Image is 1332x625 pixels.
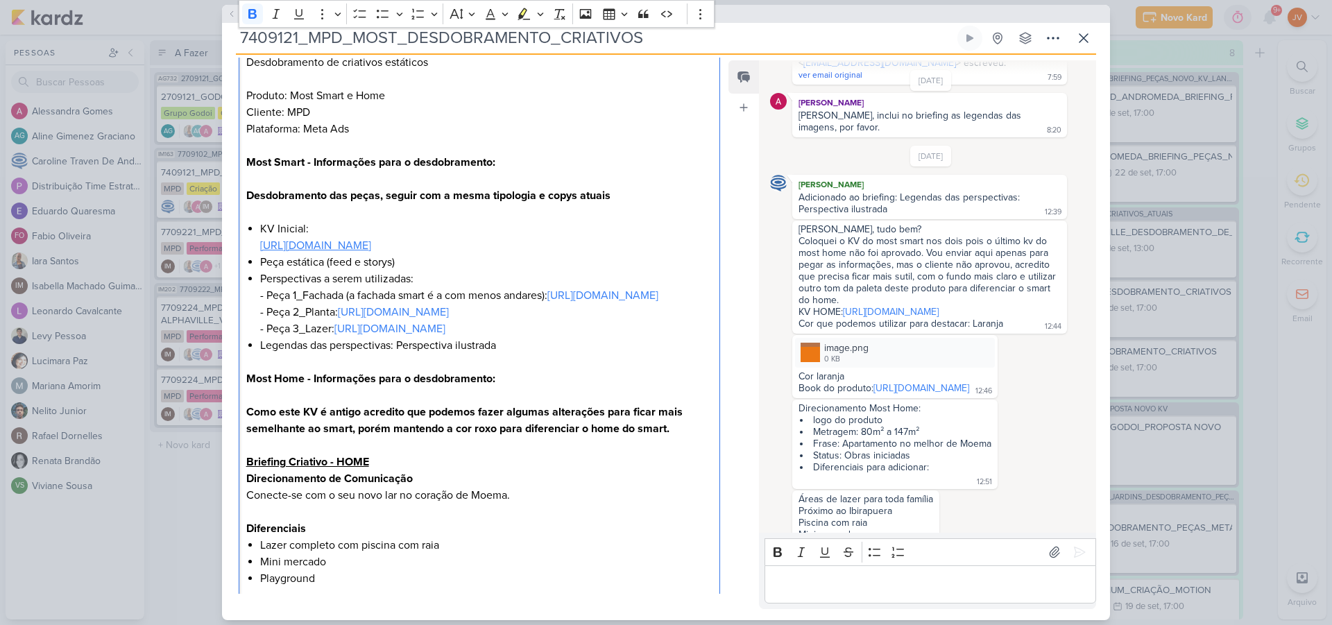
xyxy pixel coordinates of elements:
div: Book do produto: [799,382,969,394]
p: Produto: Most Smart e Home Cliente: MPD Plataforma: Meta Ads [246,87,712,154]
div: Cor laranja [799,370,991,382]
span: Lazer completo com piscina com raia [260,538,439,552]
a: [URL][DOMAIN_NAME] [260,239,371,252]
a: [URL][DOMAIN_NAME] [547,289,658,302]
li: Status: Obras iniciadas [800,450,991,461]
li: KV Inicial: [260,221,712,254]
a: [URL][DOMAIN_NAME] [843,306,939,318]
div: image.png [795,338,995,368]
div: 12:46 [975,386,992,397]
strong: Como este KV é antigo acredito que podemos fazer algumas alterações para ficar mais semelhante ao... [246,405,683,436]
a: [EMAIL_ADDRESS][DOMAIN_NAME] [803,57,956,69]
div: Adicionado ao briefing: Legendas das perspectivas: Perspectiva ilustrada [799,191,1023,215]
div: 0 KB [824,354,869,365]
div: 12:44 [1045,321,1061,332]
div: 12:39 [1045,207,1061,218]
img: zi3mjXSNknVn45EILmULyeLf84lbk2bkGuKVWJzz.png [801,343,820,362]
li: Peça estática (feed e storys) [260,254,712,271]
div: Coloquei o KV do most smart nos dois pois o último kv do most home não foi aprovado. Vou enviar a... [799,235,1061,306]
strong: Desdobramento das peças, seguir com a mesma tipologia e copys atuais [246,189,610,203]
div: [PERSON_NAME], inclui no briefing as legendas das imagens, por favor. [799,110,1024,133]
div: Mini mercado [799,529,933,540]
li: Frase: Apartamento no melhor de Moema [800,438,991,450]
div: image.png [824,341,869,355]
div: Editor toolbar [765,538,1096,565]
input: Kard Sem Título [236,26,955,51]
li: Legendas das perspectivas: Perspectiva ilustrada [260,337,712,370]
a: [URL][DOMAIN_NAME] [338,305,449,319]
div: Ligar relógio [964,33,975,44]
strong: Most Smart - Informações para o desdobramento: [246,155,495,169]
div: Direcionamento Most Home: [799,402,991,414]
div: [PERSON_NAME], tudo bem? [799,223,1061,235]
div: Editor editing area: main [765,565,1096,603]
div: Cor que podemos utilizar para destacar: Laranja [799,318,1003,329]
span: Mini mercado [260,555,326,569]
a: [URL][DOMAIN_NAME] [873,382,969,394]
div: Áreas de lazer para toda família [799,493,933,505]
strong: Most Home - Informações para o desdobramento: [246,372,495,386]
div: [PERSON_NAME] [795,96,1064,110]
div: Próximo ao Ibirapuera [799,505,933,517]
a: [URL][DOMAIN_NAME] [334,322,445,336]
div: [PERSON_NAME] [795,178,1064,191]
li: logo do produto [800,414,991,426]
li: Diferenciais para adicionar: [800,461,991,473]
div: KV HOME: [799,306,1061,318]
span: Conecte-se com o seu novo lar no coração de Moema. [246,488,510,502]
div: 8:20 [1047,125,1061,136]
li: Perspectivas a serem utilizadas: - Peça 1_Fachada (a fachada smart é a com menos andares): - Peça... [260,271,712,337]
img: Caroline Traven De Andrade [770,175,787,191]
span: Playground [260,572,315,585]
u: Briefing Criativo - HOME [246,455,369,469]
div: 7:59 [1048,72,1061,83]
div: Piscina com raia [799,517,933,529]
li: Metragem: 80m² a 147m² [800,426,991,438]
img: Alessandra Gomes [770,93,787,110]
span: ver email original [799,70,862,80]
p: Desdobramento de criativos estáticos [246,54,712,87]
div: 12:51 [977,477,992,488]
strong: Direcionamento de Comunicação [246,472,413,486]
strong: Diferenciais [246,522,306,536]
